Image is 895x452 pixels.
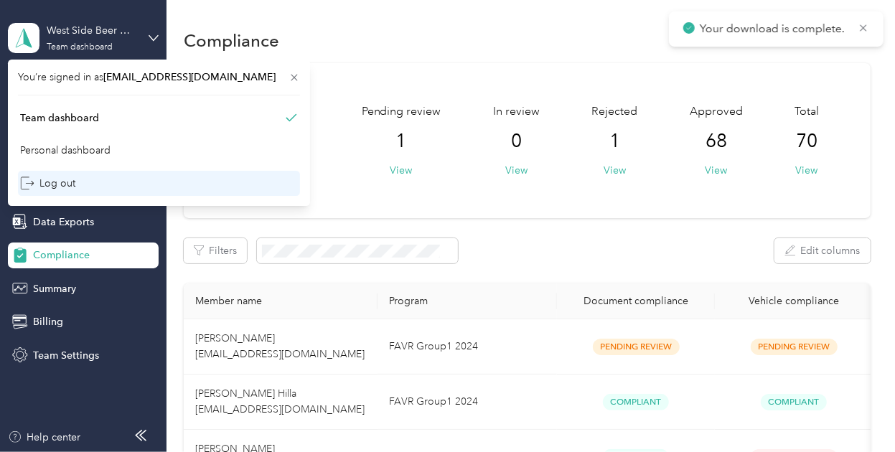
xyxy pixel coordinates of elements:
[390,163,413,178] button: View
[815,372,895,452] iframe: Everlance-gr Chat Button Frame
[511,130,522,153] span: 0
[20,143,111,158] div: Personal dashboard
[593,339,680,355] span: Pending Review
[195,332,365,360] span: [PERSON_NAME] [EMAIL_ADDRESS][DOMAIN_NAME]
[378,283,557,319] th: Program
[20,176,75,191] div: Log out
[493,103,540,121] span: In review
[505,163,528,178] button: View
[726,295,861,307] div: Vehicle compliance
[568,295,703,307] div: Document compliance
[761,394,827,410] span: Compliant
[378,319,557,375] td: FAVR Group1 2024
[362,103,441,121] span: Pending review
[705,163,727,178] button: View
[591,103,637,121] span: Rejected
[796,130,817,153] span: 70
[33,281,76,296] span: Summary
[8,430,81,445] button: Help center
[33,314,63,329] span: Billing
[706,130,727,153] span: 68
[396,130,407,153] span: 1
[33,248,90,263] span: Compliance
[47,43,113,52] div: Team dashboard
[184,283,378,319] th: Member name
[47,23,136,38] div: West Side Beer Distributing
[700,20,848,38] p: Your download is complete.
[604,163,626,178] button: View
[103,71,276,83] span: [EMAIL_ADDRESS][DOMAIN_NAME]
[795,103,819,121] span: Total
[378,375,557,430] td: FAVR Group1 2024
[690,103,743,121] span: Approved
[18,70,300,85] span: You’re signed in as
[603,394,669,410] span: Compliant
[751,339,838,355] span: Pending Review
[609,130,620,153] span: 1
[33,215,94,230] span: Data Exports
[774,238,871,263] button: Edit columns
[184,238,247,263] button: Filters
[33,348,99,363] span: Team Settings
[20,110,99,126] div: Team dashboard
[184,33,279,48] h1: Compliance
[796,163,818,178] button: View
[195,387,365,415] span: [PERSON_NAME] Hilla [EMAIL_ADDRESS][DOMAIN_NAME]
